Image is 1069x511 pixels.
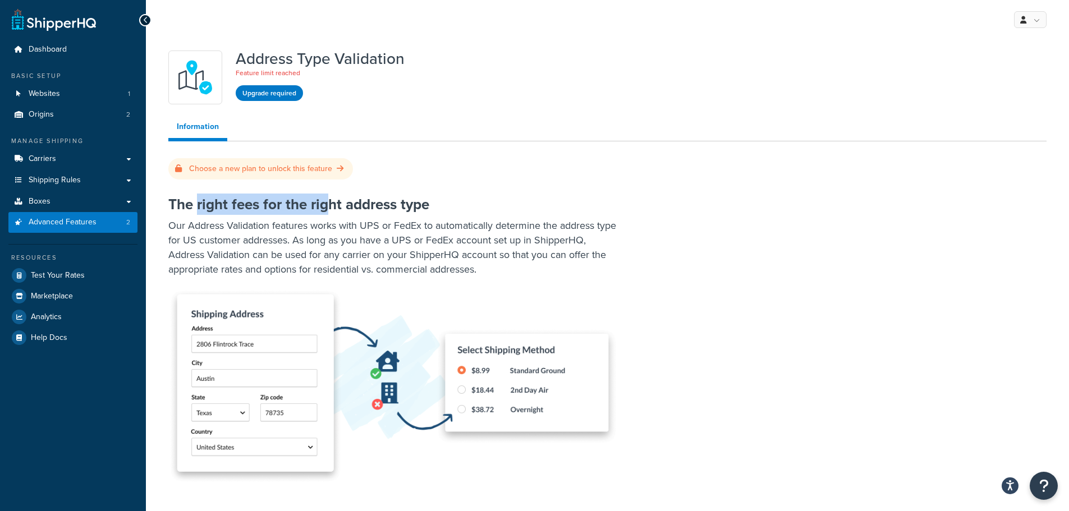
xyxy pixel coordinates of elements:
[29,89,60,99] span: Websites
[8,170,137,191] a: Shipping Rules
[8,265,137,286] a: Test Your Rates
[236,67,405,79] p: Feature limit reached
[29,218,97,227] span: Advanced Features
[29,45,67,54] span: Dashboard
[168,291,617,482] img: Dynamic Address Lookup
[175,163,346,174] a: Choose a new plan to unlock this feature
[126,218,130,227] span: 2
[8,39,137,60] a: Dashboard
[29,154,56,164] span: Carriers
[8,104,137,125] li: Origins
[8,149,137,169] a: Carriers
[29,197,51,206] span: Boxes
[168,196,1013,213] h2: The right fees for the right address type
[8,328,137,348] a: Help Docs
[29,176,81,185] span: Shipping Rules
[31,333,67,343] span: Help Docs
[8,307,137,327] a: Analytics
[8,71,137,81] div: Basic Setup
[236,50,405,67] h1: Address Type Validation
[31,271,85,280] span: Test Your Rates
[8,286,137,306] a: Marketplace
[31,292,73,301] span: Marketplace
[176,58,215,97] img: kIG8fy0lQAAAABJRU5ErkJggg==
[8,84,137,104] li: Websites
[128,89,130,99] span: 1
[236,85,303,101] button: Upgrade required
[8,191,137,212] a: Boxes
[168,116,227,141] a: Information
[8,104,137,125] a: Origins2
[29,110,54,119] span: Origins
[31,312,62,322] span: Analytics
[126,110,130,119] span: 2
[8,84,137,104] a: Websites1
[1030,472,1058,500] button: Open Resource Center
[168,218,617,277] p: Our Address Validation features works with UPS or FedEx to automatically determine the address ty...
[8,136,137,146] div: Manage Shipping
[8,212,137,233] li: Advanced Features
[8,253,137,263] div: Resources
[8,212,137,233] a: Advanced Features2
